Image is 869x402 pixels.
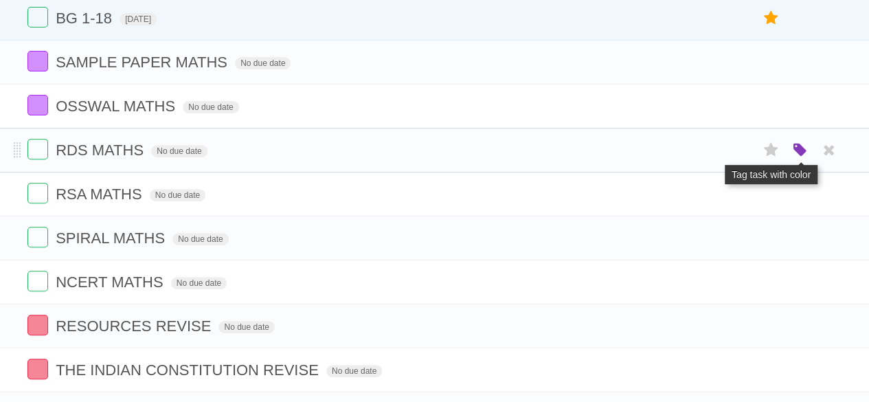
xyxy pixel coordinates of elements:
span: No due date [183,101,238,113]
label: Done [27,51,48,71]
label: Done [27,315,48,335]
span: RSA MATHS [56,186,146,203]
label: Done [27,359,48,379]
label: Done [27,95,48,115]
label: Done [27,7,48,27]
span: SPIRAL MATHS [56,230,168,247]
span: No due date [218,321,274,333]
label: Done [27,227,48,247]
span: No due date [172,233,228,245]
label: Done [27,271,48,291]
span: OSSWAL MATHS [56,98,179,115]
span: RDS MATHS [56,142,147,159]
span: NCERT MATHS [56,273,166,291]
label: Done [27,139,48,159]
label: Star task [758,7,784,30]
span: No due date [151,145,207,157]
span: No due date [150,189,205,201]
span: RESOURCES REVISE [56,317,214,335]
span: [DATE] [120,13,157,25]
span: No due date [326,365,382,377]
span: THE INDIAN CONSTITUTION REVISE [56,361,322,379]
span: No due date [235,57,291,69]
span: No due date [171,277,227,289]
label: Star task [758,139,784,161]
span: SAMPLE PAPER MATHS [56,54,231,71]
label: Done [27,183,48,203]
span: BG 1-18 [56,10,115,27]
